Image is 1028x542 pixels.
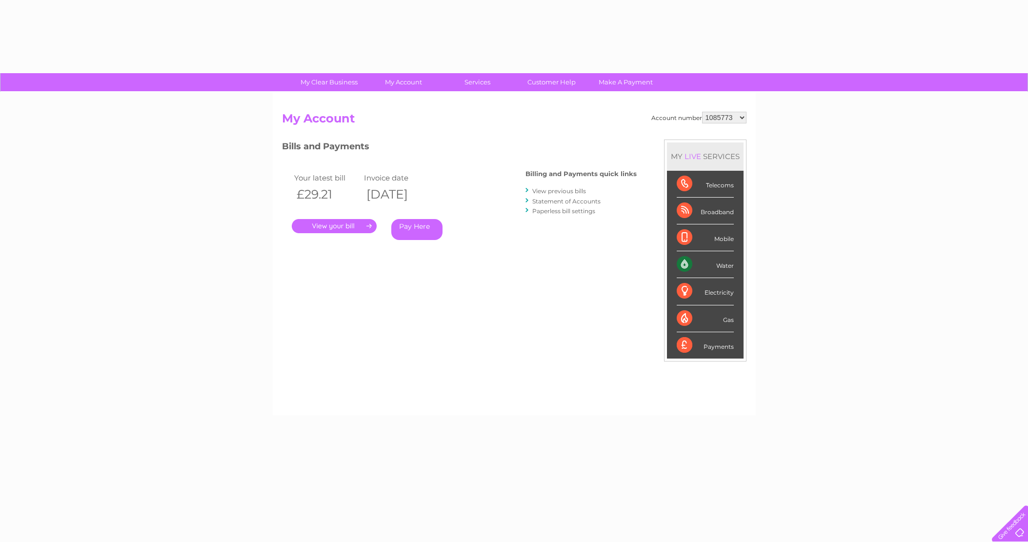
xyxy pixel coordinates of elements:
[362,184,432,204] th: [DATE]
[677,171,734,198] div: Telecoms
[511,73,592,91] a: Customer Help
[677,198,734,224] div: Broadband
[677,332,734,359] div: Payments
[677,305,734,332] div: Gas
[532,187,586,195] a: View previous bills
[289,73,369,91] a: My Clear Business
[532,207,595,215] a: Paperless bill settings
[292,219,377,233] a: .
[677,251,734,278] div: Water
[391,219,443,240] a: Pay Here
[532,198,601,205] a: Statement of Accounts
[292,171,362,184] td: Your latest bill
[363,73,443,91] a: My Account
[437,73,518,91] a: Services
[677,278,734,305] div: Electricity
[362,171,432,184] td: Invoice date
[651,112,746,123] div: Account number
[677,224,734,251] div: Mobile
[525,170,637,178] h4: Billing and Payments quick links
[282,112,746,130] h2: My Account
[585,73,666,91] a: Make A Payment
[667,142,744,170] div: MY SERVICES
[292,184,362,204] th: £29.21
[282,140,637,157] h3: Bills and Payments
[683,152,703,161] div: LIVE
